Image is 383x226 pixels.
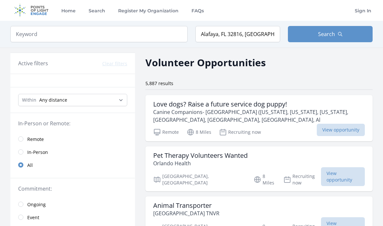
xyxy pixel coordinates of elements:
[153,159,248,167] p: Orlando Health
[253,173,276,186] p: 8 Miles
[153,108,365,124] p: Canine Companions- [GEOGRAPHIC_DATA] ([US_STATE], [US_STATE], [US_STATE], [GEOGRAPHIC_DATA], [GEO...
[10,211,135,224] a: Event
[145,55,266,70] h2: Volunteer Opportunities
[10,158,135,171] a: All
[18,59,48,67] h3: Active filters
[153,128,179,136] p: Remote
[153,100,365,108] h3: Love dogs? Raise a future service dog puppy!
[195,26,280,42] input: Location
[102,60,127,67] button: Clear filters
[153,152,248,159] h3: Pet Therapy Volunteers Wanted
[321,167,365,186] span: View opportunity
[27,162,33,169] span: All
[27,201,46,208] span: Ongoing
[18,119,127,127] legend: In-Person or Remote:
[153,202,219,209] h3: Animal Transporter
[219,128,261,136] p: Recruiting now
[10,26,188,42] input: Keyword
[153,209,219,217] p: [GEOGRAPHIC_DATA] TNVR
[145,95,373,141] a: Love dogs? Raise a future service dog puppy! Canine Companions- [GEOGRAPHIC_DATA] ([US_STATE], [U...
[27,136,44,143] span: Remote
[288,26,373,42] button: Search
[18,94,127,106] select: Search Radius
[27,149,48,156] span: In-Person
[145,146,373,191] a: Pet Therapy Volunteers Wanted Orlando Health [GEOGRAPHIC_DATA], [GEOGRAPHIC_DATA] 8 Miles Recruit...
[10,145,135,158] a: In-Person
[153,173,246,186] p: [GEOGRAPHIC_DATA], [GEOGRAPHIC_DATA]
[145,80,173,86] span: 5,887 results
[283,173,321,186] p: Recruiting now
[187,128,211,136] p: 8 Miles
[318,30,335,38] span: Search
[18,185,127,193] legend: Commitment:
[317,124,365,136] span: View opportunity
[10,198,135,211] a: Ongoing
[10,132,135,145] a: Remote
[27,214,39,221] span: Event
